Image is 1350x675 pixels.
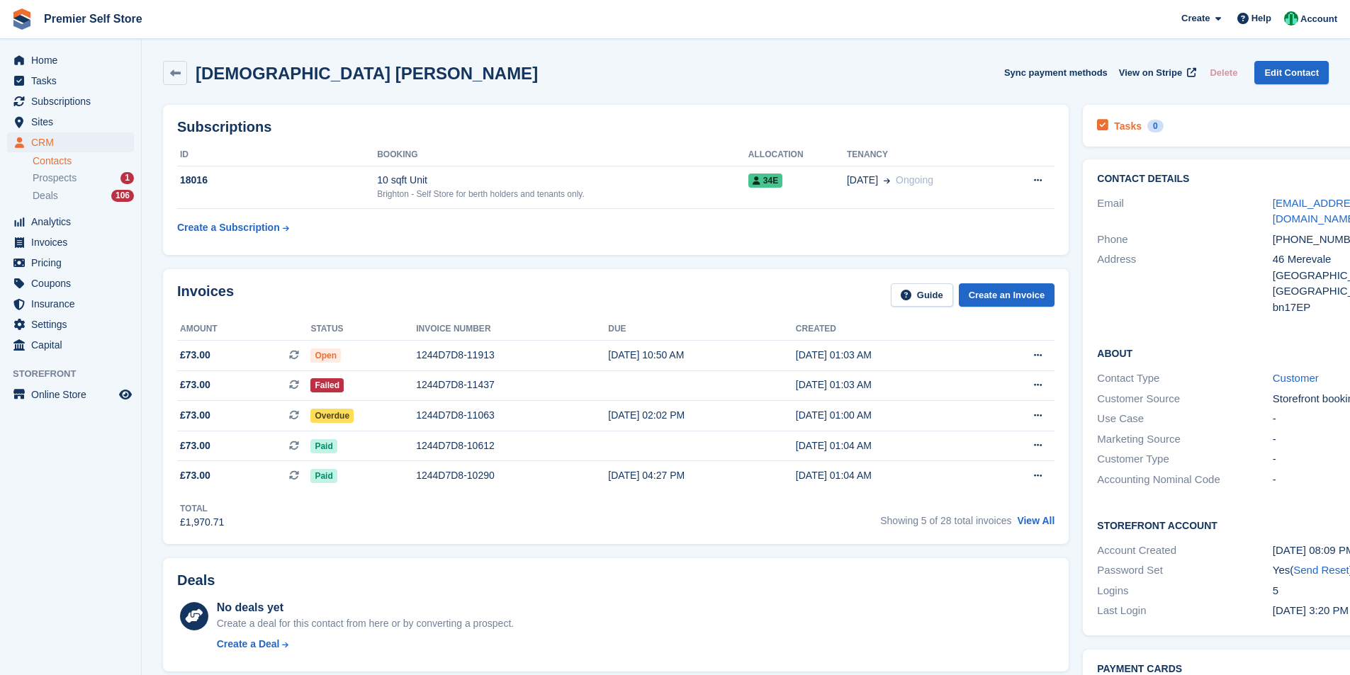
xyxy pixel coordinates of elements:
div: 1244D7D8-11913 [416,348,608,363]
a: Create a Deal [217,637,514,652]
button: Sync payment methods [1004,61,1108,84]
a: menu [7,294,134,314]
h2: Subscriptions [177,119,1054,135]
h2: [DEMOGRAPHIC_DATA] [PERSON_NAME] [196,64,538,83]
a: Send Reset [1293,564,1349,576]
a: menu [7,132,134,152]
a: Deals 106 [33,188,134,203]
th: Created [796,318,982,341]
a: View All [1017,515,1054,526]
a: menu [7,335,134,355]
div: Use Case [1097,411,1272,427]
div: Create a deal for this contact from here or by converting a prospect. [217,616,514,631]
a: Premier Self Store [38,7,148,30]
div: 1244D7D8-11437 [416,378,608,392]
a: menu [7,112,134,132]
div: Create a Subscription [177,220,280,235]
a: menu [7,232,134,252]
th: Due [608,318,796,341]
a: Create an Invoice [959,283,1055,307]
div: 1 [120,172,134,184]
th: Amount [177,318,310,341]
div: 1244D7D8-11063 [416,408,608,423]
span: Help [1251,11,1271,25]
th: Status [310,318,416,341]
div: Phone [1097,232,1272,248]
span: Prospects [33,171,77,185]
a: View on Stripe [1113,61,1199,84]
a: Preview store [117,386,134,403]
span: £73.00 [180,408,210,423]
th: Booking [377,144,748,166]
div: Password Set [1097,562,1272,579]
span: Pricing [31,253,116,273]
div: 106 [111,190,134,202]
a: menu [7,385,134,404]
div: [DATE] 01:03 AM [796,348,982,363]
div: [DATE] 01:00 AM [796,408,982,423]
div: 1244D7D8-10612 [416,438,608,453]
span: Home [31,50,116,70]
a: Customer [1273,372,1319,384]
span: Analytics [31,212,116,232]
div: Total [180,502,224,515]
div: Logins [1097,583,1272,599]
a: menu [7,253,134,273]
span: Account [1300,12,1337,26]
a: Contacts [33,154,134,168]
div: 18016 [177,173,377,188]
span: Online Store [31,385,116,404]
div: Marketing Source [1097,431,1272,448]
span: Open [310,348,341,363]
img: stora-icon-8386f47178a22dfd0bd8f6a31ec36ba5ce8667c1dd55bd0f319d3a0aa187defe.svg [11,8,33,30]
img: Peter Pring [1284,11,1298,25]
div: [DATE] 02:02 PM [608,408,796,423]
span: Paid [310,469,337,483]
a: Edit Contact [1254,61,1329,84]
span: Capital [31,335,116,355]
a: menu [7,314,134,334]
a: Create a Subscription [177,215,289,241]
span: Ongoing [896,174,933,186]
button: Delete [1204,61,1243,84]
span: CRM [31,132,116,152]
span: Invoices [31,232,116,252]
span: Tasks [31,71,116,91]
span: Subscriptions [31,91,116,111]
div: [DATE] 01:04 AM [796,468,982,483]
span: Deals [33,189,58,203]
span: Create [1181,11,1210,25]
div: Brighton - Self Store for berth holders and tenants only. [377,188,748,200]
div: 0 [1147,120,1164,132]
span: Showing 5 of 28 total invoices [880,515,1011,526]
a: menu [7,91,134,111]
th: Invoice number [416,318,608,341]
span: Paid [310,439,337,453]
div: Create a Deal [217,637,280,652]
div: Customer Source [1097,391,1272,407]
span: £73.00 [180,468,210,483]
div: Email [1097,195,1272,227]
div: [DATE] 01:03 AM [796,378,982,392]
th: Tenancy [847,144,1001,166]
time: 2025-07-24 14:20:45 UTC [1273,604,1349,616]
a: menu [7,212,134,232]
div: [DATE] 10:50 AM [608,348,796,363]
div: No deals yet [217,599,514,616]
a: menu [7,273,134,293]
span: Storefront [13,367,141,381]
span: Insurance [31,294,116,314]
h2: Tasks [1114,120,1142,132]
span: Settings [31,314,116,334]
span: £73.00 [180,348,210,363]
div: Address [1097,251,1272,315]
div: Accounting Nominal Code [1097,472,1272,488]
span: £73.00 [180,378,210,392]
div: Customer Type [1097,451,1272,467]
span: Sites [31,112,116,132]
span: Overdue [310,409,354,423]
span: Failed [310,378,344,392]
div: 1244D7D8-10290 [416,468,608,483]
th: ID [177,144,377,166]
th: Allocation [748,144,847,166]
